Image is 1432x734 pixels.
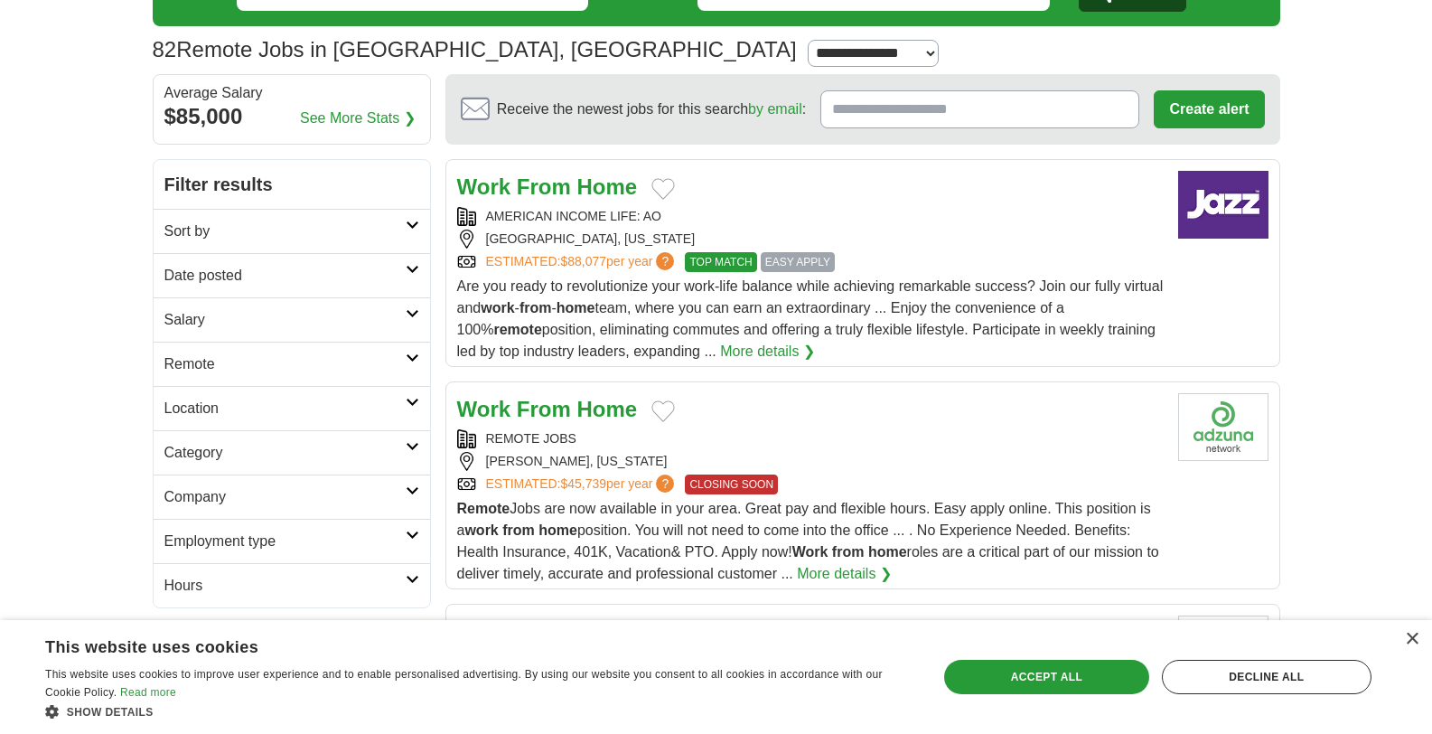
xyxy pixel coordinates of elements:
[154,209,430,253] a: Sort by
[457,501,510,516] strong: Remote
[560,476,606,491] span: $45,739
[797,563,892,585] a: More details ❯
[868,544,907,560] strong: home
[481,300,514,315] strong: work
[517,619,571,644] strong: From
[832,544,865,560] strong: from
[120,686,176,699] a: Read more, opens a new window
[164,86,419,100] div: Average Salary
[651,400,675,422] button: Add to favorite jobs
[519,300,552,315] strong: from
[576,397,637,421] strong: Home
[576,174,637,199] strong: Home
[457,397,638,421] a: Work From Home
[164,309,406,331] h2: Salary
[457,452,1164,471] div: [PERSON_NAME], [US_STATE]
[154,160,430,209] h2: Filter results
[154,342,430,386] a: Remote
[464,522,498,538] strong: work
[761,252,835,272] span: EASY APPLY
[1405,633,1418,646] div: Close
[560,254,606,268] span: $88,077
[486,475,679,494] a: ESTIMATED:$45,739per year?
[944,660,1149,694] div: Accept all
[457,619,638,644] a: Work From Home
[502,522,535,538] strong: from
[457,278,1164,359] span: Are you ready to revolutionize your work-life balance while achieving remarkable success? Join ou...
[154,519,430,563] a: Employment type
[154,386,430,430] a: Location
[517,397,571,421] strong: From
[1178,393,1268,461] img: Company logo
[685,252,756,272] span: TOP MATCH
[45,668,883,699] span: This website uses cookies to improve user experience and to enable personalised advertising. By u...
[154,430,430,475] a: Category
[153,33,177,66] span: 82
[720,341,815,362] a: More details ❯
[457,230,1164,249] div: [GEOGRAPHIC_DATA], [US_STATE]
[576,619,637,644] strong: Home
[656,475,674,493] span: ?
[457,207,1164,226] div: AMERICAN INCOME LIFE: AO
[164,221,406,242] h2: Sort by
[164,353,406,375] h2: Remote
[164,442,406,464] h2: Category
[164,575,406,597] h2: Hours
[792,544,828,560] strong: Work
[486,252,679,272] a: ESTIMATED:$88,077per year?
[685,475,778,494] span: CLOSING SOON
[457,619,511,644] strong: Work
[457,397,511,421] strong: Work
[651,178,675,200] button: Add to favorite jobs
[497,99,806,120] span: Receive the newest jobs for this search :
[154,475,430,519] a: Company
[154,563,430,607] a: Hours
[164,100,419,133] div: $85,000
[457,501,1159,581] span: Jobs are now available in your area. Great pay and flexible hours. Easy apply online. This positi...
[45,631,866,658] div: This website uses cookies
[164,265,406,287] h2: Date posted
[457,429,1164,448] div: REMOTE JOBS
[45,702,912,720] div: Show details
[457,174,638,199] a: Work From Home
[1178,616,1268,683] img: Company logo
[1154,90,1264,128] button: Create alert
[300,108,416,129] a: See More Stats ❯
[656,252,674,270] span: ?
[557,300,595,315] strong: home
[1162,660,1371,694] div: Decline all
[1178,171,1268,239] img: Company logo
[493,322,541,337] strong: remote
[154,253,430,297] a: Date posted
[153,37,797,61] h1: Remote Jobs in [GEOGRAPHIC_DATA], [GEOGRAPHIC_DATA]
[517,174,571,199] strong: From
[164,531,406,552] h2: Employment type
[67,706,154,719] span: Show details
[538,522,577,538] strong: home
[748,101,802,117] a: by email
[154,297,430,342] a: Salary
[164,486,406,508] h2: Company
[164,398,406,419] h2: Location
[457,174,511,199] strong: Work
